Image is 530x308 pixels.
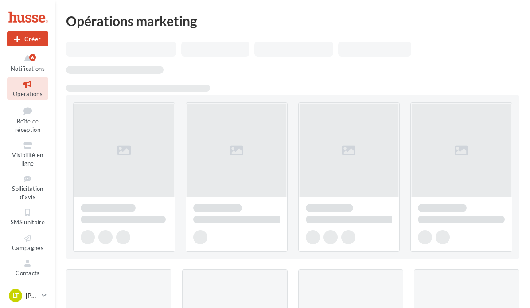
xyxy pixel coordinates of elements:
[7,206,48,227] a: SMS unitaire
[29,54,36,61] div: 6
[11,65,45,72] span: Notifications
[12,291,19,300] span: Lt
[16,269,40,277] span: Contacts
[11,219,45,226] span: SMS unitaire
[13,90,43,97] span: Opérations
[7,103,48,135] a: Boîte de réception
[7,287,48,304] a: Lt [PERSON_NAME] & [PERSON_NAME]
[26,291,38,300] p: [PERSON_NAME] & [PERSON_NAME]
[7,172,48,202] a: Sollicitation d'avis
[12,185,43,200] span: Sollicitation d'avis
[66,14,519,27] div: Opérations marketing
[15,118,40,133] span: Boîte de réception
[7,77,48,99] a: Opérations
[7,231,48,253] a: Campagnes
[7,257,48,278] a: Contacts
[12,151,43,167] span: Visibilité en ligne
[7,52,48,74] button: Notifications 6
[7,31,48,46] div: Nouvelle campagne
[7,139,48,169] a: Visibilité en ligne
[12,244,43,251] span: Campagnes
[7,31,48,46] button: Créer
